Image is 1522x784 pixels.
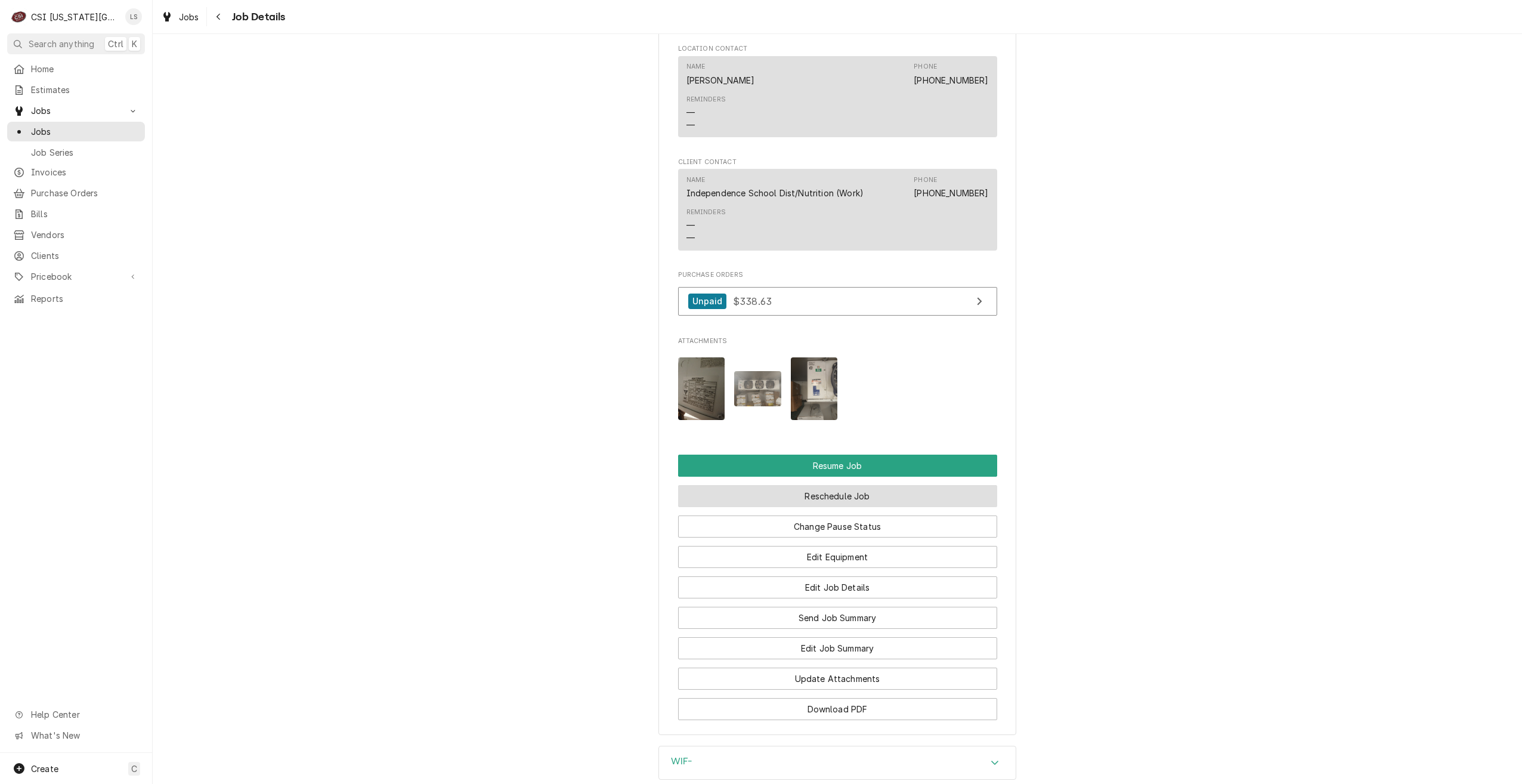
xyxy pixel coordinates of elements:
span: What's New [31,729,138,742]
button: Resume Job [678,455,997,477]
img: ZSXcdEQpSBAoXPmOFt5A [791,357,838,420]
div: Button Group Row [678,629,997,659]
img: HKq5ogWQjaNn5K0rlgir [734,371,781,406]
span: Clients [31,249,139,262]
button: Navigate back [209,7,228,26]
span: Job Details [228,9,286,25]
button: Download PDF [678,698,997,720]
div: Button Group Row [678,598,997,629]
img: py5FLMTCufqiGqUGh2hQ [678,357,725,420]
a: Vendors [7,225,145,245]
span: Ctrl [108,38,123,50]
div: — [686,106,695,119]
a: Estimates [7,80,145,100]
span: Attachments [678,348,997,430]
div: Independence School Dist/Nutrition (Work) [686,187,864,199]
a: Go to Pricebook [7,267,145,286]
a: [PHONE_NUMBER] [914,75,988,85]
span: Home [31,63,139,75]
button: Reschedule Job [678,485,997,507]
div: Phone [914,175,988,199]
span: Purchase Orders [31,187,139,199]
div: Button Group [678,455,997,720]
div: Button Group Row [678,477,997,507]
a: Home [7,59,145,79]
span: Estimates [31,84,139,96]
div: [PERSON_NAME] [686,74,755,87]
span: Search anything [29,38,94,50]
div: Lindy Springer's Avatar [125,8,142,25]
a: Invoices [7,162,145,182]
div: Reminders [686,208,726,244]
h3: WIF- [671,756,692,767]
a: Reports [7,289,145,308]
div: Reminders [686,95,726,131]
div: Name [686,175,706,185]
button: Change Pause Status [678,516,997,538]
span: Client Contact [678,158,997,167]
div: Accordion Header [659,746,1016,780]
span: C [131,763,137,775]
div: Button Group Row [678,659,997,690]
span: Help Center [31,708,138,721]
a: Purchase Orders [7,183,145,203]
button: Search anythingCtrlK [7,33,145,54]
button: Edit Job Details [678,576,997,598]
button: Send Job Summary [678,607,997,629]
div: Button Group Row [678,690,997,720]
a: Jobs [7,122,145,141]
span: Vendors [31,229,139,241]
div: Name [686,175,864,199]
span: Jobs [31,125,139,138]
div: Button Group Row [678,455,997,477]
div: Phone [914,175,937,185]
div: Button Group Row [678,538,997,568]
span: Bills [31,208,139,220]
span: K [132,38,137,50]
a: Go to Jobs [7,101,145,121]
div: Reminders [686,95,726,104]
div: Location Contact List [678,56,997,143]
div: Client Contact [678,158,997,256]
div: — [686,219,695,232]
div: WIF- [658,746,1016,780]
a: Jobs [156,7,204,27]
span: Job Series [31,146,139,159]
button: Edit Equipment [678,546,997,568]
a: Job Series [7,143,145,162]
div: Attachments [678,337,997,430]
div: Phone [914,62,988,86]
div: Name [686,62,755,86]
div: Unpaid [688,294,727,310]
div: Location Contact [678,44,997,143]
div: Phone [914,62,937,72]
span: Create [31,764,58,774]
span: Location Contact [678,44,997,54]
a: [PHONE_NUMBER] [914,188,988,198]
a: Go to What's New [7,726,145,745]
div: — [686,119,695,131]
span: $338.63 [733,295,772,307]
a: View Purchase Order [678,287,997,316]
span: Jobs [179,11,199,23]
div: Contact [678,56,997,138]
div: CSI [US_STATE][GEOGRAPHIC_DATA] [31,11,119,23]
a: Clients [7,246,145,266]
span: Invoices [31,166,139,178]
span: Jobs [31,104,121,117]
div: Purchase Orders [678,270,997,322]
button: Update Attachments [678,668,997,690]
button: Edit Job Summary [678,637,997,659]
span: Attachments [678,337,997,346]
div: — [686,232,695,244]
a: Go to Help Center [7,705,145,724]
div: Client Contact List [678,169,997,256]
div: Name [686,62,706,72]
div: Button Group Row [678,568,997,598]
div: C [11,8,27,25]
div: LS [125,8,142,25]
a: Bills [7,204,145,224]
div: Contact [678,169,997,251]
div: Button Group Row [678,507,997,538]
div: CSI Kansas City's Avatar [11,8,27,25]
